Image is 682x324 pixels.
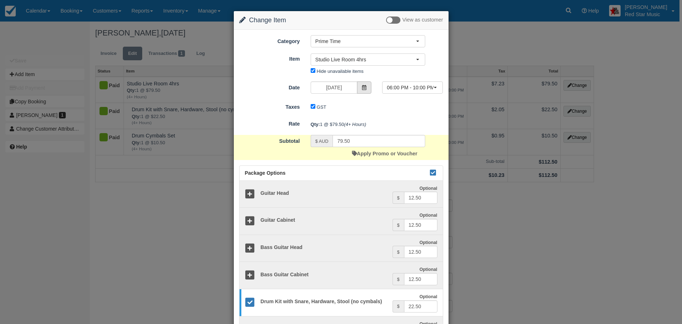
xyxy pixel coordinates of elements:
[240,181,443,208] a: Guitar Head Optional $
[397,277,400,282] small: $
[397,196,400,201] small: $
[419,213,437,218] strong: Optional
[311,122,320,127] strong: Qty
[419,186,437,191] strong: Optional
[419,267,437,272] strong: Optional
[317,104,326,110] label: GST
[234,53,305,63] label: Item
[311,53,425,66] button: Studio Live Room 4hrs
[240,262,443,289] a: Bass Guitar Cabinet Optional $
[382,81,443,94] button: 06:00 PM - 10:00 PM
[419,240,437,245] strong: Optional
[315,139,328,144] small: $ AUD
[387,84,433,91] span: 06:00 PM - 10:00 PM
[249,17,286,24] span: Change Item
[234,35,305,45] label: Category
[344,122,366,127] em: (4+ Hours)
[317,69,363,74] label: Hide unavailable items
[255,191,392,196] h5: Guitar Head
[234,135,305,145] label: Subtotal
[305,118,449,130] div: 1 @ $79.50
[255,272,392,277] h5: Bass Guitar Cabinet
[352,151,417,156] a: Apply Promo or Voucher
[234,101,305,111] label: Taxes
[240,235,443,262] a: Bass Guitar Head Optional $
[397,250,400,255] small: $
[234,118,305,128] label: Rate
[234,81,305,91] label: Date
[311,35,425,47] button: Prime Time
[397,304,400,309] small: $
[255,299,392,304] h5: Drum Kit with Snare, Hardware, Stool (no cymbals)
[255,217,392,223] h5: Guitar Cabinet
[397,223,400,228] small: $
[240,207,443,235] a: Guitar Cabinet Optional $
[255,245,392,250] h5: Bass Guitar Head
[419,294,437,299] strong: Optional
[245,170,286,176] span: Package Options
[315,38,416,45] span: Prime Time
[315,56,416,63] span: Studio Live Room 4hrs
[402,17,443,23] span: View as customer
[240,289,443,316] a: Drum Kit with Snare, Hardware, Stool (no cymbals) Optional $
